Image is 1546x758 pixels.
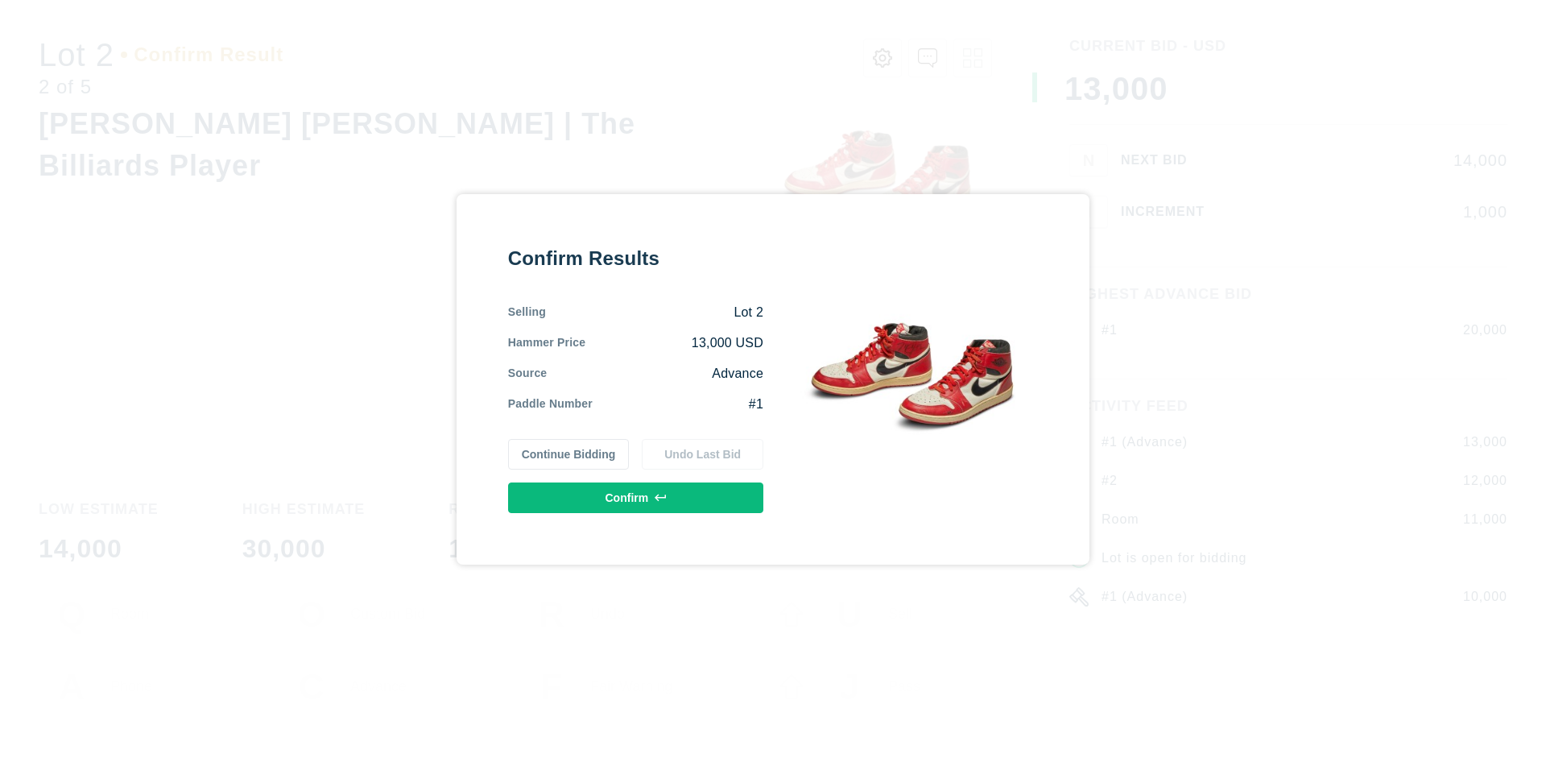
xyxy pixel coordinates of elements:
[508,439,630,470] button: Continue Bidding
[642,439,763,470] button: Undo Last Bid
[508,334,586,352] div: Hammer Price
[546,304,763,321] div: Lot 2
[508,304,546,321] div: Selling
[593,396,763,413] div: #1
[508,246,763,271] div: Confirm Results
[508,483,763,513] button: Confirm
[508,396,593,413] div: Paddle Number
[585,334,763,352] div: 13,000 USD
[508,365,548,383] div: Source
[547,365,763,383] div: Advance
